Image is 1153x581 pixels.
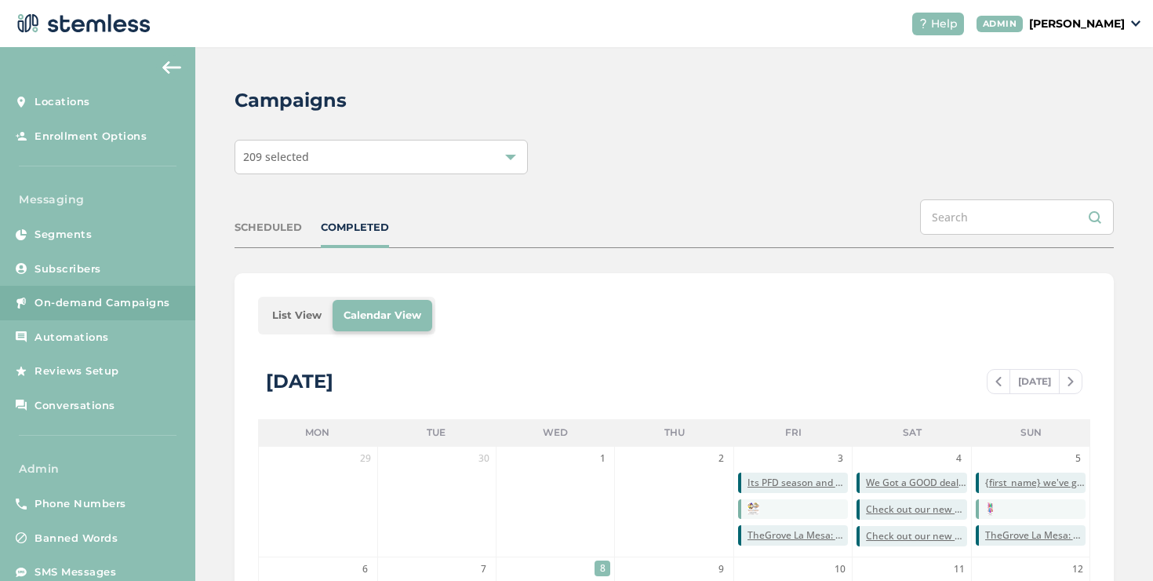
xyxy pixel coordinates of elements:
div: COMPLETED [321,220,389,236]
span: 1 [595,451,610,466]
span: SMS Messages [35,565,116,580]
span: 8 [595,561,610,576]
img: OxtqLg14BQ8TT821YzR1uSG4rGbnMqSTws1RV62.jpg [747,502,759,516]
span: On-demand Campaigns [35,295,170,311]
span: 29 [358,451,373,466]
span: 3 [832,451,848,466]
span: TheGrove La Mesa: You have a new notification waiting for you, {first_name}! Reply END to cancel [747,528,848,543]
span: 209 selected [243,149,309,164]
li: Wed [496,419,615,446]
span: Locations [35,94,90,110]
li: Calendar View [333,300,432,331]
input: Search [920,199,1114,235]
span: 6 [358,561,373,577]
span: Automations [35,330,109,345]
span: Reviews Setup [35,364,119,379]
span: {first_name} we've got the best VIP deals at you favorite store💰📈 Click the link now, deals won't... [985,476,1086,490]
h2: Campaigns [235,86,347,115]
span: 11 [951,561,967,577]
div: ADMIN [977,16,1024,32]
p: [PERSON_NAME] [1029,16,1125,32]
span: 10 [832,561,848,577]
div: [DATE] [266,367,333,396]
span: Segments [35,227,92,243]
iframe: Chat Widget [1075,506,1153,581]
li: Tue [377,419,496,446]
li: Mon [258,419,377,446]
img: icon-arrow-back-accent-c549486e.svg [162,61,181,74]
li: Sat [853,419,972,446]
span: 9 [714,561,729,577]
span: 4 [951,451,967,466]
li: Fri [733,419,853,446]
span: Subscribers [35,261,101,277]
span: Enrollment Options [35,129,147,144]
span: We Got a GOOD deal for you at GOOD ([STREET_ADDRESS][PERSON_NAME])! Reply END to cancel [866,476,966,490]
li: Sun [971,419,1090,446]
img: icon_down-arrow-small-66adaf34.svg [1131,20,1140,27]
li: List View [261,300,333,331]
span: TheGrove La Mesa: You have a new notification waiting for you, {first_name}! Reply END to cancel [985,528,1086,543]
img: icon-help-white-03924b79.svg [918,19,928,28]
img: vAse7FKQBdVHOorpFXfJhvyCjAyo9vSqdhYt.jpg [985,502,996,516]
span: [DATE] [1009,370,1060,393]
img: icon-chevron-right-bae969c5.svg [1068,377,1074,386]
span: Its PFD season and Secret Garden is going all out to make your dollars count! Reply END to cancel [747,476,848,490]
span: Check out our new deals at Roots! Reply END to cancel [866,529,966,543]
img: logo-dark-0685b13c.svg [13,8,151,39]
span: 5 [1070,451,1086,466]
div: SCHEDULED [235,220,302,236]
span: 2 [714,451,729,466]
span: 12 [1070,561,1086,577]
span: Check out our new deals at Roots! Reply END to cancel [866,502,966,517]
span: 30 [476,451,492,466]
span: 7 [476,561,492,577]
li: Thu [615,419,734,446]
span: Help [931,16,958,32]
span: Phone Numbers [35,496,126,512]
span: Banned Words [35,531,118,546]
span: Conversations [35,398,115,414]
img: icon-chevron-left-b8c47ebb.svg [995,377,1002,386]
